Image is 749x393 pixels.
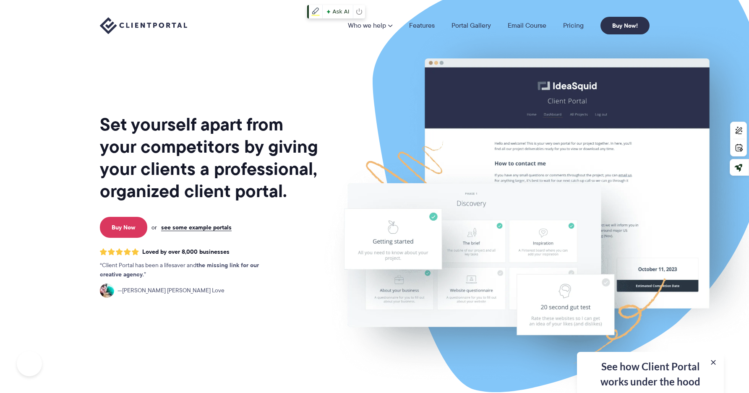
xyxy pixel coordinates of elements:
span: Loved by over 8,000 businesses [142,248,230,255]
a: Pricing [563,22,584,29]
a: Who we help [348,22,392,29]
a: Email Course [508,22,546,29]
iframe: Toggle Customer Support [17,351,42,376]
span: Ask AI [324,6,351,17]
a: Buy Now! [600,17,650,34]
p: Client Portal has been a lifesaver and . [100,261,276,279]
span: or [151,224,157,231]
a: Portal Gallery [451,22,491,29]
strong: the missing link for our creative agency [100,260,259,279]
a: see some example portals [161,224,232,231]
a: Features [409,22,435,29]
a: Buy Now [100,217,147,238]
h1: Set yourself apart from your competitors by giving your clients a professional, organized client ... [100,113,320,202]
span: [PERSON_NAME] [PERSON_NAME] Love [117,286,224,295]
